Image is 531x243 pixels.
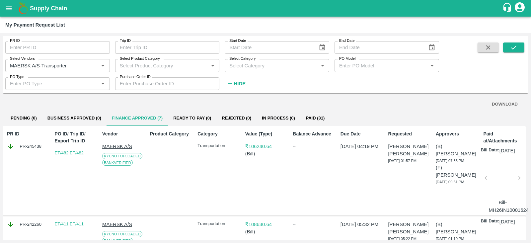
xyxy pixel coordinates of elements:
[388,221,428,236] p: [PERSON_NAME] [PERSON_NAME]
[197,143,238,149] p: Transportation
[120,38,131,43] label: Trip ID
[483,130,524,144] p: Paid at/Attachments
[245,228,286,235] p: ( Bill )
[257,110,300,126] button: In Process (0)
[5,110,42,126] button: Pending (0)
[229,38,246,43] label: Start Date
[102,130,143,137] p: Vendor
[502,2,514,14] div: customer-support
[229,56,256,61] label: Select Category
[99,79,107,88] button: Open
[10,56,35,61] label: Select Vendors
[197,130,238,137] p: Category
[316,41,329,54] button: Choose date
[489,99,520,110] button: DOWNLOAD
[388,130,428,137] p: Requested
[436,130,476,137] p: Approvers
[102,143,143,150] p: MAERSK A/S
[102,231,142,237] span: KYC Not Uploaded
[388,143,428,158] p: [PERSON_NAME] [PERSON_NAME]
[55,221,84,226] a: ET/411 ET/411
[197,221,238,227] p: Transportation
[335,41,423,54] input: End Date
[318,61,327,70] button: Open
[225,78,247,89] button: Hide
[388,237,417,241] span: [DATE] 05:22 PM
[150,130,190,137] p: Product Category
[107,110,168,126] button: Finance Approved (7)
[388,159,417,163] span: [DATE] 01:57 PM
[7,61,88,70] input: Select Vendor
[499,147,515,154] p: [DATE]
[341,143,381,150] p: [DATE] 04:19 PM
[245,130,286,137] p: Value (Type)
[42,110,107,126] button: Business Approved (0)
[245,143,286,150] p: ₹ 106240.64
[99,61,107,70] button: Open
[339,56,356,61] label: PO Model
[7,221,47,228] div: PR-242260
[489,199,517,214] p: Bill-MH26IN1000162400
[436,164,476,179] p: (F) [PERSON_NAME]
[436,221,476,236] p: (B) [PERSON_NAME]
[168,110,216,126] button: Ready To Pay (0)
[341,221,381,228] p: [DATE] 05:32 PM
[300,110,330,126] button: Paid (31)
[337,61,426,70] input: Enter PO Model
[234,81,246,86] strong: Hide
[5,41,110,54] input: Enter PR ID
[55,130,95,144] p: PO ID/ Trip ID/ Export Trip ID
[120,74,151,80] label: Purchase Order ID
[225,41,313,54] input: Start Date
[55,150,84,155] a: ET/482 ET/482
[341,130,381,137] p: Due Date
[499,218,515,225] p: [DATE]
[102,221,143,228] p: MAERSK A/S
[293,221,333,227] div: --
[245,221,286,228] p: ₹ 108630.64
[436,180,464,184] span: [DATE] 09:51 PM
[481,147,499,154] p: Bill Date:
[227,61,316,70] input: Select Category
[514,1,526,15] div: account of current user
[102,153,142,159] span: KYC Not Uploaded
[481,218,499,225] p: Bill Date:
[115,41,220,54] input: Enter Trip ID
[436,159,464,163] span: [DATE] 07:35 PM
[17,2,30,15] img: logo
[1,1,17,16] button: open drawer
[7,143,47,150] div: PR-245438
[208,61,217,70] button: Open
[245,150,286,157] p: ( Bill )
[120,56,160,61] label: Select Product Category
[436,237,464,241] span: [DATE] 01:10 PM
[30,5,67,12] b: Supply Chain
[5,21,65,29] div: My Payment Request List
[436,143,476,158] p: (B) [PERSON_NAME]
[293,143,333,149] div: --
[425,41,438,54] button: Choose date
[428,61,436,70] button: Open
[293,130,333,137] p: Balance Advance
[10,74,24,80] label: PO Type
[102,160,133,166] span: Bank Verified
[30,4,502,13] a: Supply Chain
[339,38,354,43] label: End Date
[115,77,220,90] input: Enter Purchase Order ID
[216,110,257,126] button: Rejected (0)
[7,130,47,137] p: PR ID
[7,79,97,88] input: Enter PO Type
[10,38,20,43] label: PR ID
[117,61,207,70] input: Select Product Category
